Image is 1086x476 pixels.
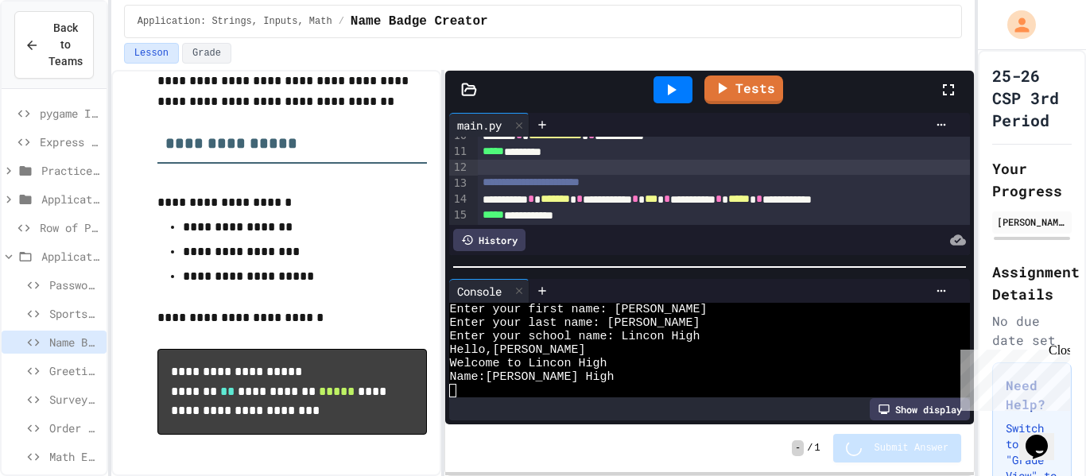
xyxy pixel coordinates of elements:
span: Sports Chant Builder [49,305,100,322]
h2: Your Progress [992,157,1072,202]
div: [PERSON_NAME] [997,215,1067,229]
div: No due date set [992,312,1072,350]
div: My Account [991,6,1040,43]
span: Enter your school name: Lincon High [449,330,700,343]
span: Name:[PERSON_NAME] High [449,370,614,384]
div: 13 [449,176,469,192]
div: Console [449,283,510,300]
span: / [807,442,813,455]
span: Name Badge Creator [49,334,100,350]
span: 1 [814,442,820,455]
div: 12 [449,160,469,176]
span: Enter your last name: [PERSON_NAME] [449,316,700,330]
a: Tests [704,75,783,104]
iframe: chat widget [954,343,1070,411]
span: Back to Teams [48,20,83,70]
div: Chat with us now!Close [6,6,110,101]
span: Hello,[PERSON_NAME] [449,343,585,357]
span: Name Badge Creator [351,12,488,31]
div: 15 [449,207,469,223]
span: Row of Polygons [40,219,100,236]
button: Lesson [124,43,179,64]
span: Math Expression Debugger [49,448,100,465]
div: 11 [449,144,469,160]
div: 14 [449,192,469,207]
span: Enter your first name: [PERSON_NAME] [449,303,707,316]
span: Submit Answer [875,442,949,455]
div: Show display [870,398,970,420]
div: History [453,229,526,251]
h1: 25-26 CSP 3rd Period [992,64,1072,131]
span: Order System Fix [49,420,100,436]
span: Practice: Variables/Print [41,162,100,179]
iframe: chat widget [1019,412,1070,460]
span: Application: Strings, Inputs, Math [41,248,100,265]
span: - [792,440,804,456]
span: Password Creator [49,277,100,293]
span: pygame Intro [40,105,100,122]
span: Greeting Bot [49,362,100,379]
span: Express Yourself in Python! [40,134,100,150]
h2: Assignment Details [992,261,1072,305]
div: main.py [449,117,510,134]
span: Welcome to Lincon High [449,357,607,370]
button: Grade [182,43,231,64]
span: / [339,15,344,28]
span: Application: Variables/Print [41,191,100,207]
span: Survey Builder [49,391,100,408]
span: Application: Strings, Inputs, Math [138,15,332,28]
